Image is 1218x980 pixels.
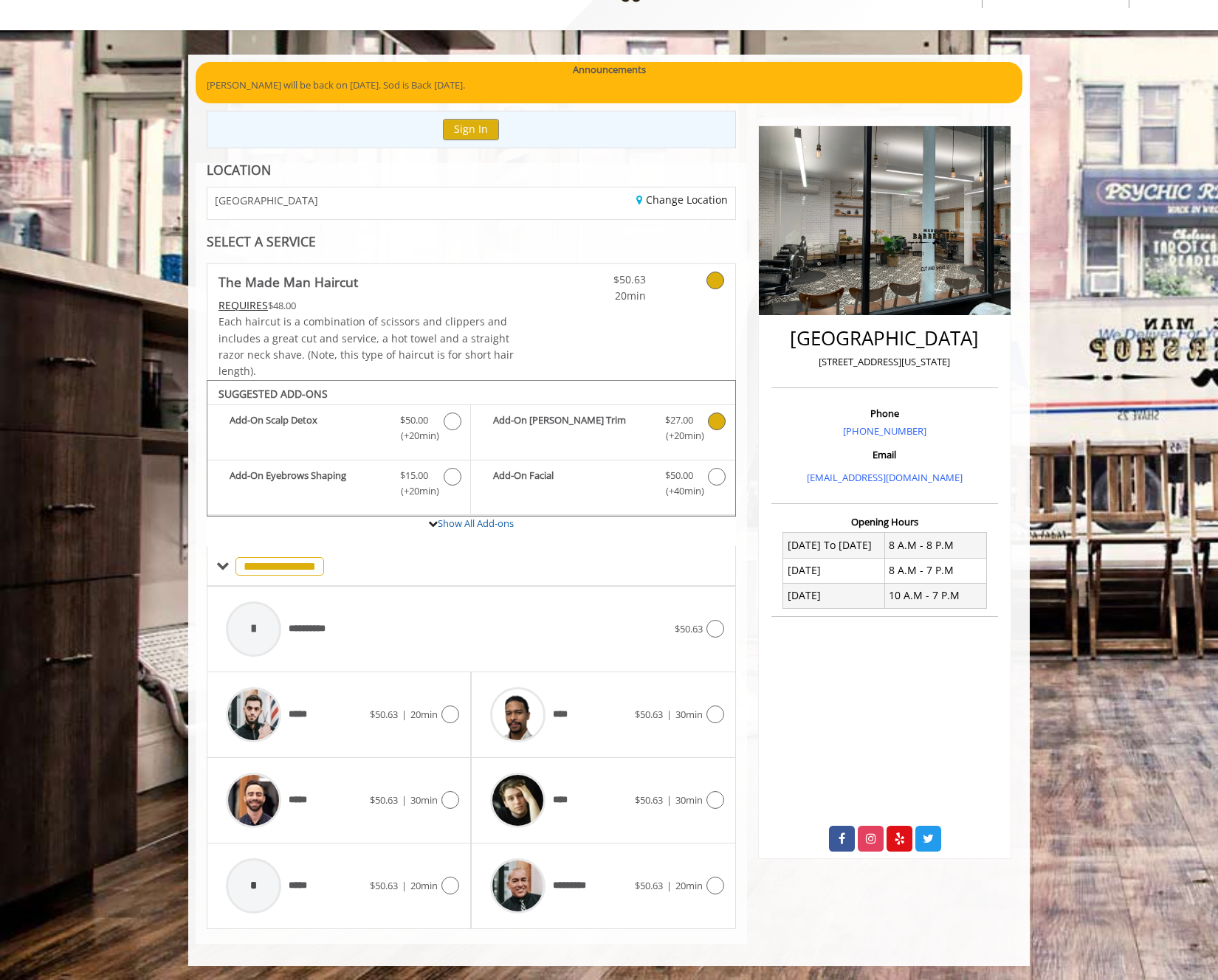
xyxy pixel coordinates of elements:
[884,533,986,558] td: 8 A.M - 8 P.M
[667,708,672,721] span: |
[400,468,428,483] span: $15.00
[783,583,885,608] td: [DATE]
[402,708,407,721] span: |
[775,354,994,370] p: [STREET_ADDRESS][US_STATE]
[219,298,268,312] span: This service needs some Advance to be paid before we block your appointment
[478,413,727,447] label: Add-On Beard Trim
[635,793,663,807] span: $50.63
[667,793,672,807] span: |
[775,449,994,460] h3: Email
[219,297,515,314] div: $48.00
[410,793,438,807] span: 30min
[559,288,646,304] span: 20min
[657,428,701,444] span: (+20min )
[635,708,663,721] span: $50.63
[635,879,663,892] span: $50.63
[843,424,926,438] a: [PHONE_NUMBER]
[370,708,398,721] span: $50.63
[493,413,650,444] b: Add-On [PERSON_NAME] Trim
[493,468,650,499] b: Add-On Facial
[636,193,728,207] a: Change Location
[657,483,701,499] span: (+40min )
[771,517,998,527] h3: Opening Hours
[807,471,963,484] a: [EMAIL_ADDRESS][DOMAIN_NAME]
[665,413,693,428] span: $27.00
[884,558,986,583] td: 8 A.M - 7 P.M
[207,235,736,249] div: SELECT A SERVICE
[478,468,727,503] label: Add-On Facial
[675,622,703,635] span: $50.63
[207,161,271,179] b: LOCATION
[207,77,1011,93] p: [PERSON_NAME] will be back on [DATE]. Sod is Back [DATE].
[402,793,407,807] span: |
[775,328,994,349] h2: [GEOGRAPHIC_DATA]
[783,533,885,558] td: [DATE] To [DATE]
[775,408,994,418] h3: Phone
[370,793,398,807] span: $50.63
[675,708,703,721] span: 30min
[230,468,385,499] b: Add-On Eyebrows Shaping
[393,483,436,499] span: (+20min )
[230,413,385,444] b: Add-On Scalp Detox
[410,879,438,892] span: 20min
[219,387,328,401] b: SUGGESTED ADD-ONS
[370,879,398,892] span: $50.63
[215,195,318,206] span: [GEOGRAPHIC_DATA]
[438,517,514,530] a: Show All Add-ons
[400,413,428,428] span: $50.00
[667,879,672,892] span: |
[393,428,436,444] span: (+20min )
[675,793,703,807] span: 30min
[410,708,438,721] span: 20min
[207,380,736,517] div: The Made Man Haircut Add-onS
[573,62,646,77] b: Announcements
[215,468,463,503] label: Add-On Eyebrows Shaping
[559,272,646,288] span: $50.63
[402,879,407,892] span: |
[219,314,514,378] span: Each haircut is a combination of scissors and clippers and includes a great cut and service, a ho...
[665,468,693,483] span: $50.00
[215,413,463,447] label: Add-On Scalp Detox
[219,272,358,292] b: The Made Man Haircut
[443,119,499,140] button: Sign In
[884,583,986,608] td: 10 A.M - 7 P.M
[675,879,703,892] span: 20min
[783,558,885,583] td: [DATE]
